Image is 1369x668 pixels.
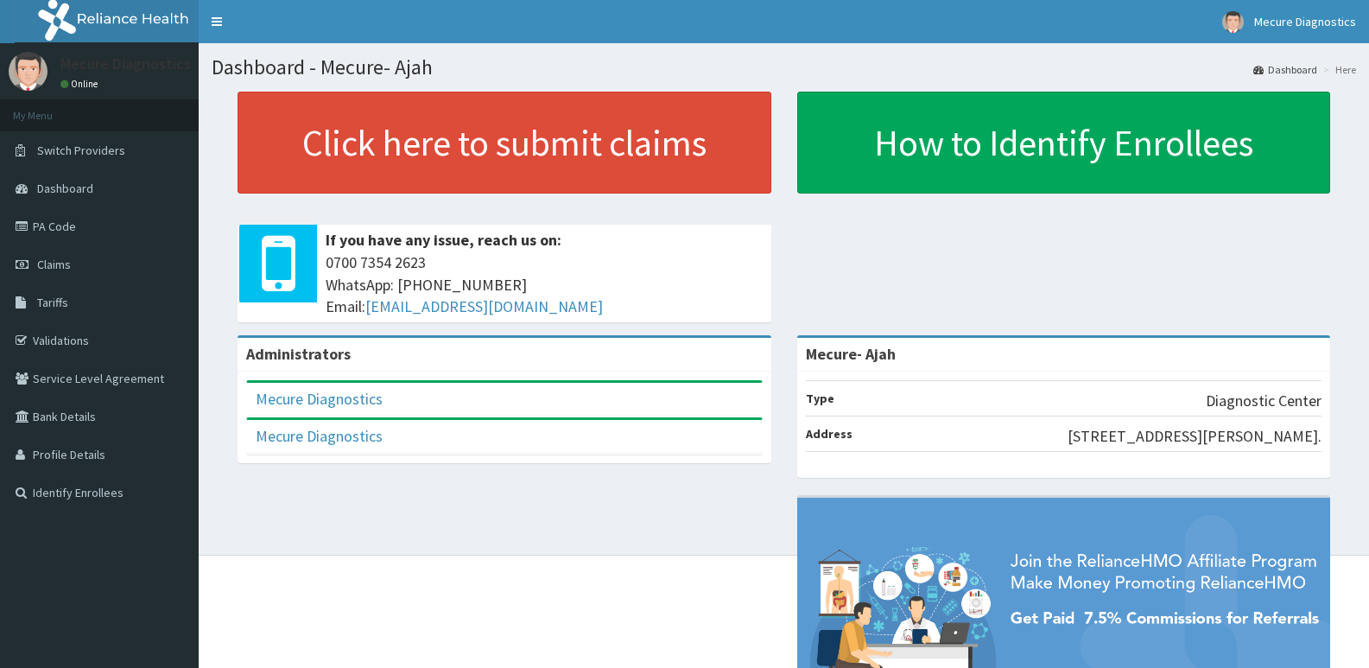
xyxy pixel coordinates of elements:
[1222,11,1244,33] img: User Image
[326,251,763,318] span: 0700 7354 2623 WhatsApp: [PHONE_NUMBER] Email:
[37,181,93,196] span: Dashboard
[60,56,191,72] p: Mecure Diagnostics
[37,295,68,310] span: Tariffs
[1068,425,1321,448] p: [STREET_ADDRESS][PERSON_NAME].
[806,344,896,364] strong: Mecure- Ajah
[212,56,1356,79] h1: Dashboard - Mecure- Ajah
[806,391,834,406] b: Type
[365,296,603,316] a: [EMAIL_ADDRESS][DOMAIN_NAME]
[37,143,125,158] span: Switch Providers
[1253,62,1317,77] a: Dashboard
[238,92,771,194] a: Click here to submit claims
[1206,390,1321,412] p: Diagnostic Center
[326,230,561,250] b: If you have any issue, reach us on:
[1254,14,1356,29] span: Mecure Diagnostics
[60,78,102,90] a: Online
[256,389,383,409] a: Mecure Diagnostics
[256,426,383,446] a: Mecure Diagnostics
[246,344,351,364] b: Administrators
[1319,62,1356,77] li: Here
[806,426,852,442] b: Address
[37,257,71,272] span: Claims
[9,52,48,91] img: User Image
[797,92,1331,194] a: How to Identify Enrollees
